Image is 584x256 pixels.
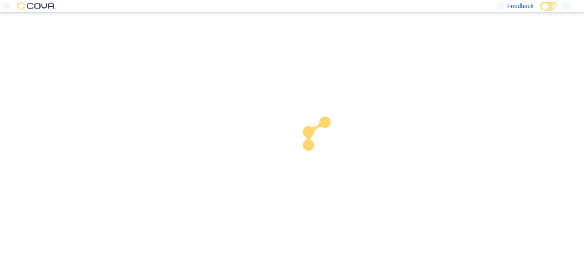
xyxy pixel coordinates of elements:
[292,110,356,174] img: cova-loader
[540,2,558,11] input: Dark Mode
[507,2,534,10] span: Feedback
[17,2,56,10] img: Cova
